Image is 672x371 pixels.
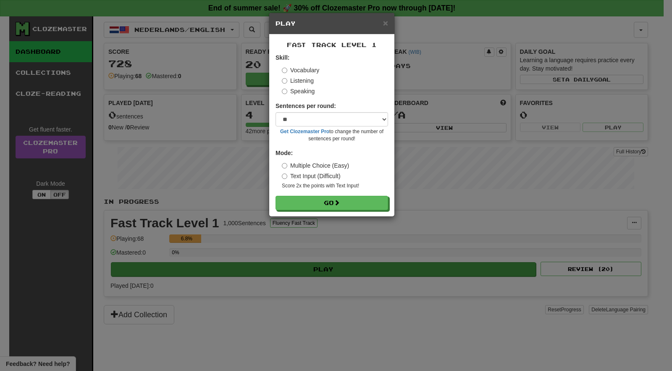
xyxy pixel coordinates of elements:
strong: Skill: [276,54,289,61]
label: Listening [282,76,314,85]
input: Vocabulary [282,68,287,73]
label: Multiple Choice (Easy) [282,161,349,170]
small: Score 2x the points with Text Input ! [282,182,388,189]
h5: Play [276,19,388,28]
input: Listening [282,78,287,84]
label: Text Input (Difficult) [282,172,341,180]
input: Text Input (Difficult) [282,174,287,179]
label: Sentences per round: [276,102,336,110]
input: Speaking [282,89,287,94]
span: Fast Track Level 1 [287,41,377,48]
button: Go [276,196,388,210]
strong: Mode: [276,150,293,156]
a: Get Clozemaster Pro [280,129,329,134]
button: Close [383,18,388,27]
input: Multiple Choice (Easy) [282,163,287,168]
label: Speaking [282,87,315,95]
small: to change the number of sentences per round! [276,128,388,142]
span: × [383,18,388,28]
label: Vocabulary [282,66,319,74]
